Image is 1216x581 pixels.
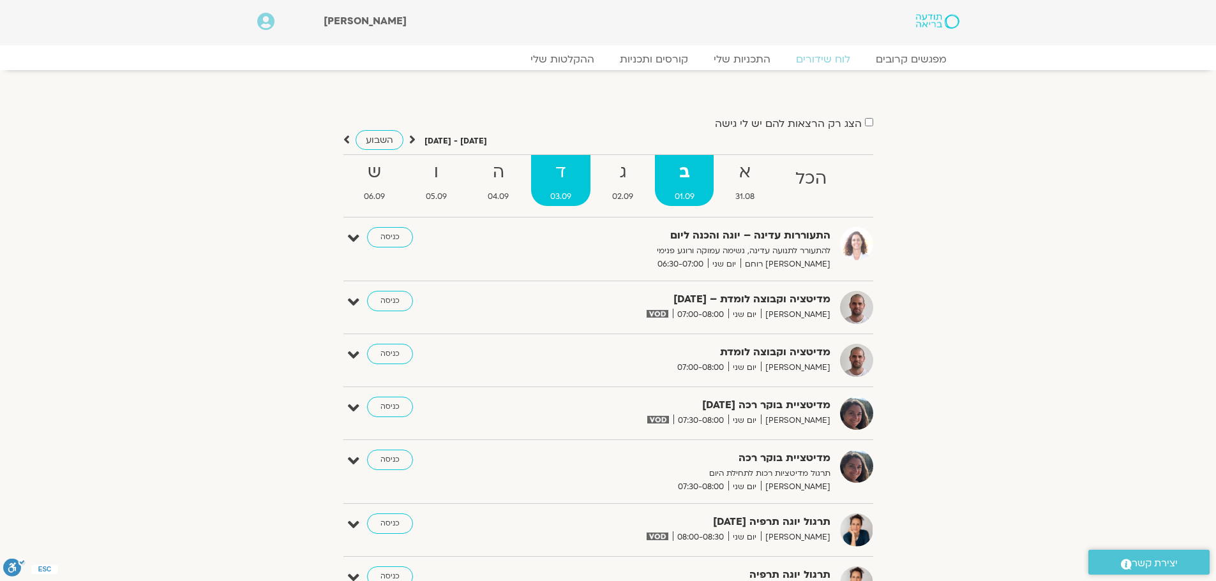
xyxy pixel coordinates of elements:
label: הצג רק הרצאות להם יש לי גישה [715,118,862,129]
strong: מדיטציה וקבוצה לומדת – [DATE] [518,291,830,308]
span: יום שני [728,308,761,321]
strong: התעוררות עדינה – יוגה והכנה ליום [518,227,830,244]
span: יום שני [708,258,740,271]
a: כניסה [367,513,413,534]
a: כניסה [367,291,413,311]
span: [PERSON_NAME] רוחם [740,258,830,271]
span: 05.09 [407,190,466,203]
span: [PERSON_NAME] [324,14,407,28]
span: 02.09 [593,190,652,203]
span: 07:00-08:00 [673,361,728,374]
p: תרגול מדיטציות רכות לתחילת היום [518,467,830,480]
a: השבוע [356,130,403,150]
a: כניסה [367,397,413,417]
strong: מדיטציית בוקר רכה [518,450,830,467]
img: vodicon [647,416,668,423]
strong: ג [593,158,652,187]
strong: ה [469,158,528,187]
a: ב01.09 [655,155,713,206]
span: 07:30-08:00 [673,414,728,427]
span: 04.09 [469,190,528,203]
a: מפגשים קרובים [863,53,959,66]
span: 31.08 [716,190,774,203]
a: לוח שידורים [783,53,863,66]
strong: ד [531,158,590,187]
a: ו05.09 [407,155,466,206]
span: [PERSON_NAME] [761,414,830,427]
a: ה04.09 [469,155,528,206]
span: 08:00-08:30 [673,531,728,544]
strong: הכל [776,165,846,193]
a: כניסה [367,344,413,364]
strong: ו [407,158,466,187]
span: [PERSON_NAME] [761,531,830,544]
a: ש06.09 [345,155,404,206]
strong: א [716,158,774,187]
a: קורסים ותכניות [607,53,701,66]
a: כניסה [367,227,413,247]
span: השבוע [366,134,393,146]
a: ד03.09 [531,155,590,206]
p: [DATE] - [DATE] [424,135,487,148]
span: 06.09 [345,190,404,203]
img: vodicon [647,310,668,318]
span: [PERSON_NAME] [761,480,830,494]
span: 03.09 [531,190,590,203]
a: התכניות שלי [701,53,783,66]
p: להתעורר לתנועה עדינה, נשימה עמוקה ורוגע פנימי [518,244,830,258]
span: [PERSON_NAME] [761,308,830,321]
strong: מדיטציית בוקר רכה [DATE] [518,397,830,414]
span: יצירת קשר [1132,555,1178,572]
span: 06:30-07:00 [653,258,708,271]
a: ההקלטות שלי [518,53,607,66]
strong: ש [345,158,404,187]
span: 07:00-08:00 [673,308,728,321]
span: יום שני [728,531,761,544]
img: vodicon [647,533,668,540]
a: ג02.09 [593,155,652,206]
span: [PERSON_NAME] [761,361,830,374]
a: יצירת קשר [1088,550,1210,575]
span: יום שני [728,361,761,374]
a: א31.08 [716,155,774,206]
strong: ב [655,158,713,187]
span: 07:30-08:00 [673,480,728,494]
strong: מדיטציה וקבוצה לומדת [518,344,830,361]
a: כניסה [367,450,413,470]
nav: Menu [257,53,959,66]
span: יום שני [728,414,761,427]
span: יום שני [728,480,761,494]
a: הכל [776,155,846,206]
span: 01.09 [655,190,713,203]
strong: תרגול יוגה תרפיה [DATE] [518,513,830,531]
